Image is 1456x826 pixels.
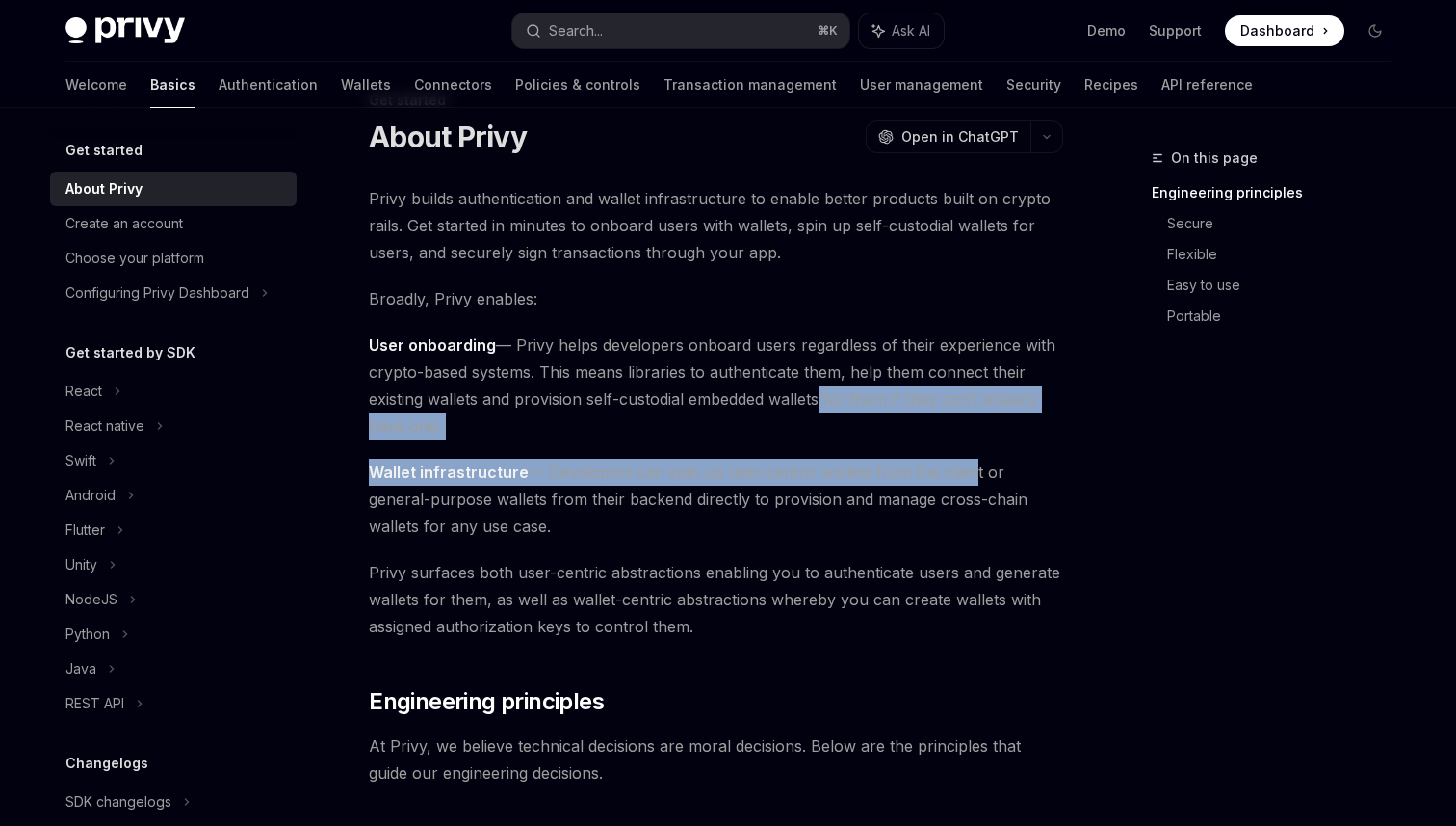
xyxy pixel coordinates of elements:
span: At Privy, we believe technical decisions are moral decisions. Below are the principles that guide... [369,733,1063,786]
div: React [65,380,102,403]
div: NodeJS [65,588,117,611]
h5: Get started by SDK [65,341,195,364]
button: Ask AI [859,13,944,48]
a: API reference [1161,62,1253,108]
strong: Wallet infrastructure [369,463,529,482]
a: Dashboard [1225,15,1344,46]
img: dark logo [65,17,185,44]
div: About Privy [65,177,143,200]
span: ⌘ K [818,23,838,39]
a: Create an account [50,206,297,241]
div: Java [65,657,96,680]
div: SDK changelogs [65,790,171,813]
div: Flutter [65,519,105,542]
div: Unity [65,553,97,576]
a: User management [860,62,983,108]
div: Choose your platform [65,247,204,270]
h5: Get started [65,139,143,162]
a: Transaction management [663,62,837,108]
h5: Changelogs [65,752,148,775]
span: Broadly, Privy enables: [369,285,1063,312]
a: Welcome [65,62,127,108]
span: — Privy helps developers onboard users regardless of their experience with crypto-based systems. ... [369,332,1063,440]
span: Engineering principles [369,686,604,717]
strong: User onboarding [369,335,496,355]
div: Android [65,484,116,507]
div: Create an account [65,212,183,235]
span: Ask AI [892,21,930,40]
a: Demo [1087,21,1126,40]
a: Authentication [219,62,318,108]
a: Secure [1167,208,1406,239]
span: Dashboard [1240,21,1314,40]
div: Swift [65,449,96,472]
h1: About Privy [369,120,527,154]
a: Choose your platform [50,241,297,276]
a: Easy to use [1167,270,1406,301]
span: Open in ChatGPT [901,127,1019,147]
button: Search...⌘K [512,13,849,48]
a: Engineering principles [1152,177,1406,208]
a: Recipes [1084,62,1138,108]
div: REST API [65,692,124,715]
div: Python [65,623,110,646]
span: Privy builds authentication and wallet infrastructure to enable better products built on crypto r... [369,185,1063,266]
a: Portable [1167,301,1406,332]
a: Basics [150,62,195,108]
div: Configuring Privy Dashboard [65,281,249,305]
button: Open in ChatGPT [866,120,1030,153]
button: Toggle dark mode [1360,15,1391,46]
a: Support [1149,21,1202,40]
div: React native [65,414,144,438]
span: Privy surfaces both user-centric abstractions enabling you to authenticate users and generate wal... [369,559,1063,640]
span: — Developers can spin up user-centric wallets from the client or general-purpose wallets from the... [369,459,1063,540]
a: About Privy [50,172,297,206]
div: Search... [549,19,603,42]
a: Wallets [341,62,391,108]
span: On this page [1171,147,1258,170]
a: Flexible [1167,239,1406,270]
a: Connectors [414,62,492,108]
a: Policies & controls [515,62,640,108]
a: Security [1006,62,1061,108]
